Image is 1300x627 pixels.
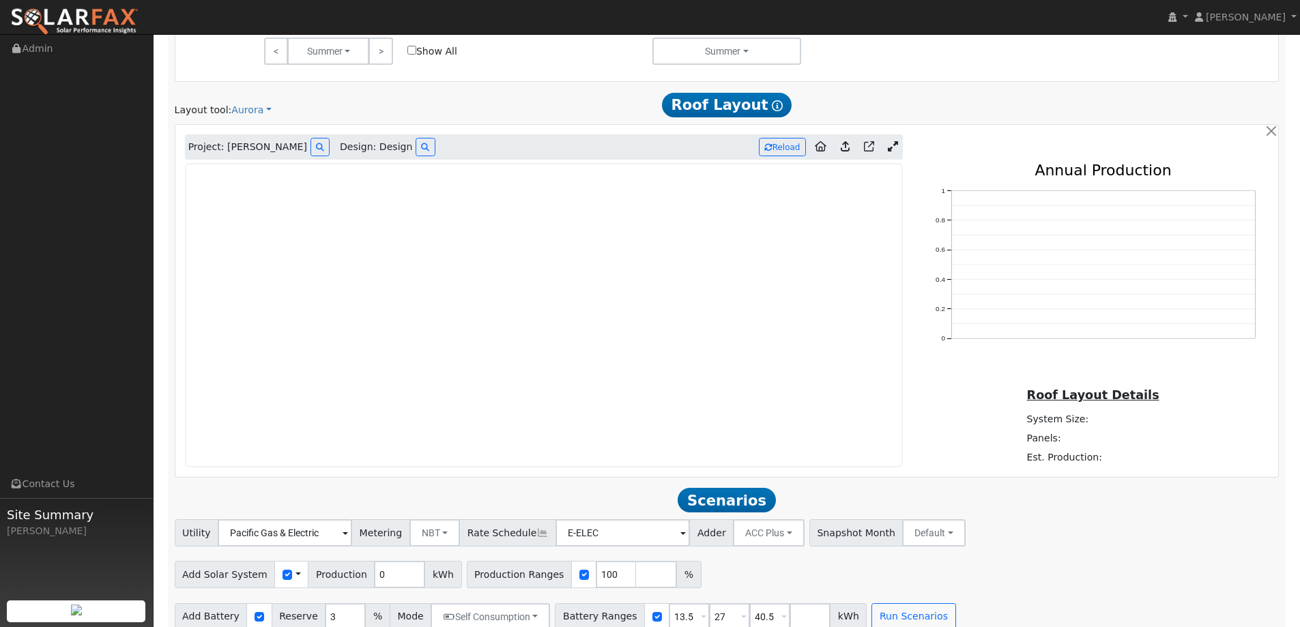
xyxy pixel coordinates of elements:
img: SolarFax [10,8,139,36]
img: retrieve [71,604,82,615]
span: Rate Schedule [459,519,556,546]
button: Default [902,519,966,546]
text: 0.8 [936,217,945,224]
span: Design: Design [340,140,412,154]
span: Roof Layout [662,93,792,117]
div: [PERSON_NAME] [7,524,146,538]
text: 0.6 [936,246,945,254]
u: Roof Layout Details [1027,388,1159,402]
a: Aurora [231,103,272,117]
input: Show All [407,46,416,55]
input: Select a Utility [218,519,352,546]
text: 1 [941,187,945,194]
span: Utility [175,519,219,546]
text: 0 [941,335,945,342]
td: Panels: [1024,429,1154,448]
td: System Size: [1024,409,1154,428]
text: Annual Production [1035,162,1171,179]
button: Summer [287,38,369,65]
span: Layout tool: [175,104,232,115]
span: [PERSON_NAME] [1206,12,1286,23]
a: Open in Aurora [858,136,880,158]
button: NBT [409,519,461,546]
span: Scenarios [678,488,775,512]
a: > [369,38,392,65]
input: Select a Rate Schedule [555,519,690,546]
a: Aurora to Home [809,136,832,158]
span: % [676,561,701,588]
text: 0.2 [936,306,945,313]
a: Upload consumption to Aurora project [835,136,855,158]
button: Summer [652,38,802,65]
label: Show All [407,44,457,59]
span: Add Solar System [175,561,276,588]
span: Snapshot Month [809,519,904,546]
span: Project: [PERSON_NAME] [188,140,307,154]
span: Site Summary [7,506,146,524]
span: Production Ranges [467,561,572,588]
button: ACC Plus [733,519,805,546]
td: Est. Production: [1024,448,1154,467]
a: < [264,38,288,65]
text: 0.4 [936,276,945,283]
a: Expand Aurora window [883,137,903,158]
i: Show Help [772,100,783,111]
span: kWh [424,561,461,588]
span: Metering [351,519,410,546]
span: Adder [689,519,734,546]
button: Reload [759,138,806,156]
span: Production [308,561,375,588]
